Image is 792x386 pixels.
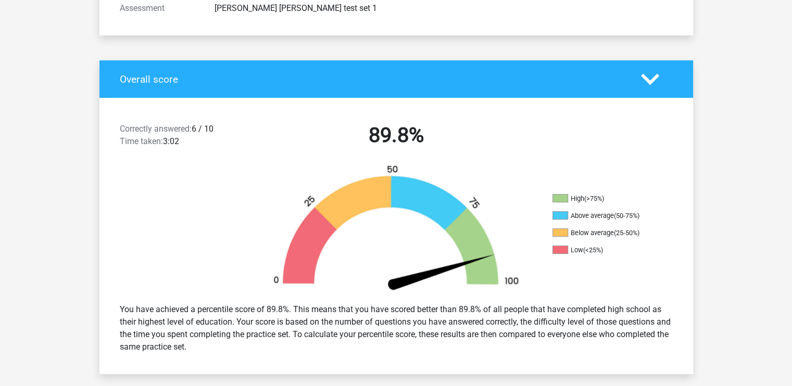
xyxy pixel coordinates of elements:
li: Below average [552,228,657,238]
li: High [552,194,657,203]
li: Low [552,246,657,255]
span: Time taken: [120,136,163,146]
div: (25-50%) [614,229,639,237]
h2: 89.8% [262,123,531,148]
div: (>75%) [584,195,604,202]
div: (50-75%) [614,212,639,220]
div: Assessment [112,2,207,15]
div: (<25%) [583,246,603,254]
h4: Overall score [120,73,625,85]
div: 6 / 10 3:02 [112,123,254,152]
img: 90.da62de00dc71.png [256,164,537,295]
span: Correctly answered: [120,124,192,134]
li: Above average [552,211,657,221]
div: [PERSON_NAME] [PERSON_NAME] test set 1 [207,2,396,15]
div: You have achieved a percentile score of 89.8%. This means that you have scored better than 89.8% ... [112,299,681,357]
